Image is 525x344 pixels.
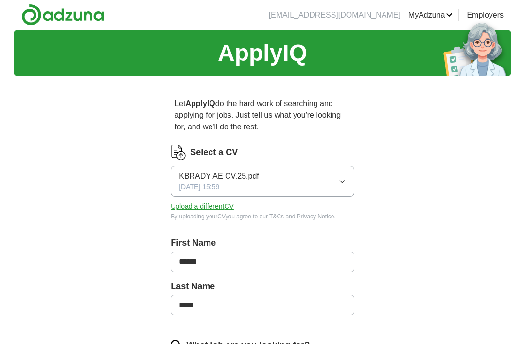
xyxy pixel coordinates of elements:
strong: ApplyIQ [185,99,215,108]
li: [EMAIL_ADDRESS][DOMAIN_NAME] [269,9,401,21]
a: MyAdzuna [408,9,453,21]
label: Last Name [171,280,354,293]
div: By uploading your CV you agree to our and . [171,212,354,221]
button: KBRADY AE CV.25.pdf[DATE] 15:59 [171,166,354,197]
label: First Name [171,236,354,250]
img: CV Icon [171,145,186,160]
label: Select a CV [190,146,238,159]
a: T&Cs [269,213,284,220]
span: [DATE] 15:59 [179,182,219,192]
span: KBRADY AE CV.25.pdf [179,170,259,182]
a: Privacy Notice [297,213,334,220]
a: Employers [467,9,504,21]
img: Adzuna logo [21,4,104,26]
h1: ApplyIQ [218,36,307,71]
button: Upload a differentCV [171,201,234,212]
p: Let do the hard work of searching and applying for jobs. Just tell us what you're looking for, an... [171,94,354,137]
